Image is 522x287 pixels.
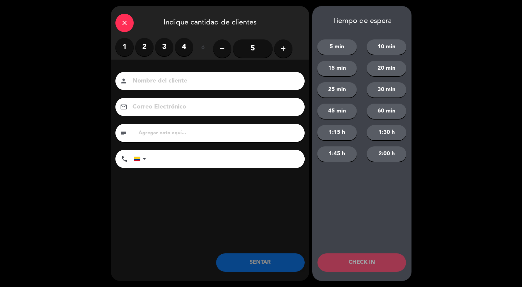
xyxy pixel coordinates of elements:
i: add [280,45,287,52]
button: 25 min [317,82,357,98]
label: 1 [115,38,134,56]
button: 1:15 h [317,125,357,140]
label: 3 [155,38,173,56]
i: email [120,103,127,111]
label: 2 [135,38,154,56]
input: Correo Electrónico [132,102,297,112]
button: 1:45 h [317,146,357,162]
button: add [274,39,292,58]
button: 15 min [317,61,357,76]
div: Colombia: +57 [134,150,148,168]
i: person [120,77,127,85]
label: 4 [175,38,193,56]
button: remove [213,39,231,58]
button: 20 min [367,61,406,76]
button: 45 min [317,104,357,119]
i: phone [121,155,128,163]
button: 1:30 h [367,125,406,140]
button: CHECK IN [317,253,406,272]
i: close [121,19,128,27]
i: remove [219,45,226,52]
button: 60 min [367,104,406,119]
div: ó [193,38,213,59]
i: subject [120,129,127,137]
input: Agregar nota aquí... [138,129,300,137]
button: 30 min [367,82,406,98]
button: SENTAR [216,253,305,272]
div: Tiempo de espera [312,17,411,26]
button: 2:00 h [367,146,406,162]
input: Nombre del cliente [132,76,297,86]
div: Indique cantidad de clientes [111,6,309,38]
button: 5 min [317,39,357,55]
button: 10 min [367,39,406,55]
